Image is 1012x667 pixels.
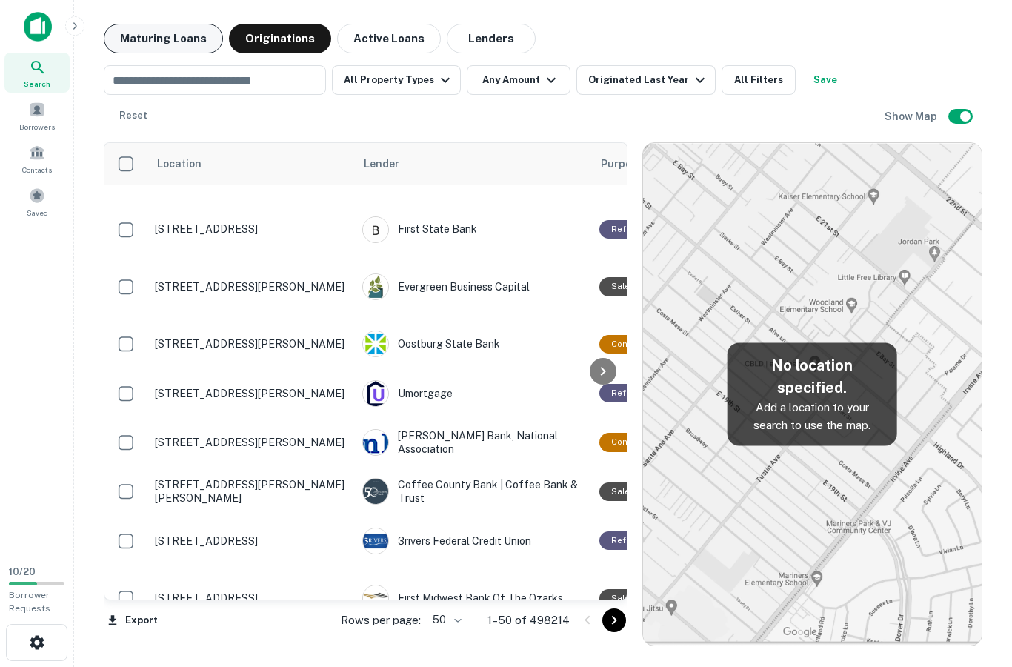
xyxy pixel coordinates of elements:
div: Sale [599,482,642,501]
p: [STREET_ADDRESS][PERSON_NAME] [155,280,347,293]
span: Lender [364,155,399,173]
button: All Filters [722,65,796,95]
p: [STREET_ADDRESS] [155,591,347,605]
span: 10 / 20 [9,566,36,577]
p: [STREET_ADDRESS][PERSON_NAME] [155,337,347,351]
div: [PERSON_NAME] Bank, National Association [362,429,585,456]
div: Sale [599,277,642,296]
span: Borrower Requests [9,590,50,614]
div: First Midwest Bank Of The Ozarks [362,585,585,611]
img: capitalize-icon.png [24,12,52,42]
button: Originations [229,24,331,53]
p: [STREET_ADDRESS] [155,534,347,548]
div: 3rivers Federal Credit Union [362,528,585,554]
button: All Property Types [332,65,461,95]
a: Contacts [4,139,70,179]
img: picture [363,381,388,406]
h6: Show Map [885,108,939,125]
img: picture [363,331,388,356]
p: [STREET_ADDRESS] [155,222,347,236]
iframe: Chat Widget [938,548,1012,620]
button: Lenders [447,24,536,53]
div: 50 [427,609,464,631]
span: Contacts [22,164,52,176]
div: Coffee County Bank | Coffee Bank & Trust [362,478,585,505]
span: Borrowers [19,121,55,133]
img: bankfsb.com.png [363,217,388,242]
button: Maturing Loans [104,24,223,53]
div: First State Bank [362,216,585,243]
p: Rows per page: [341,611,421,629]
button: Any Amount [467,65,570,95]
button: Save your search to get updates of matches that match your search criteria. [802,65,849,95]
span: Search [24,78,50,90]
img: picture [363,274,388,299]
button: Go to next page [602,608,626,632]
div: Sale [599,589,642,608]
span: Location [156,155,221,173]
img: picture [363,585,388,611]
img: picture [363,479,388,504]
p: [STREET_ADDRESS][PERSON_NAME] [155,387,347,400]
span: Saved [27,207,48,219]
a: Borrowers [4,96,70,136]
h5: No location specified. [739,354,885,399]
th: Lender [355,143,592,185]
div: Umortgage [362,380,585,407]
th: Location [147,143,355,185]
img: map-placeholder.webp [643,143,982,646]
div: Oostburg State Bank [362,331,585,357]
button: Export [104,609,162,631]
button: Active Loans [337,24,441,53]
p: [STREET_ADDRESS][PERSON_NAME][PERSON_NAME] [155,478,347,505]
p: [STREET_ADDRESS][PERSON_NAME] [155,436,347,449]
img: picture [363,528,388,554]
a: Search [4,53,70,93]
a: Saved [4,182,70,222]
button: Originated Last Year [576,65,716,95]
p: Add a location to your search to use the map. [739,399,885,434]
div: Originated Last Year [588,71,709,89]
p: 1–50 of 498214 [487,611,570,629]
img: picture [363,430,388,455]
div: Evergreen Business Capital [362,273,585,300]
button: Reset [110,101,157,130]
